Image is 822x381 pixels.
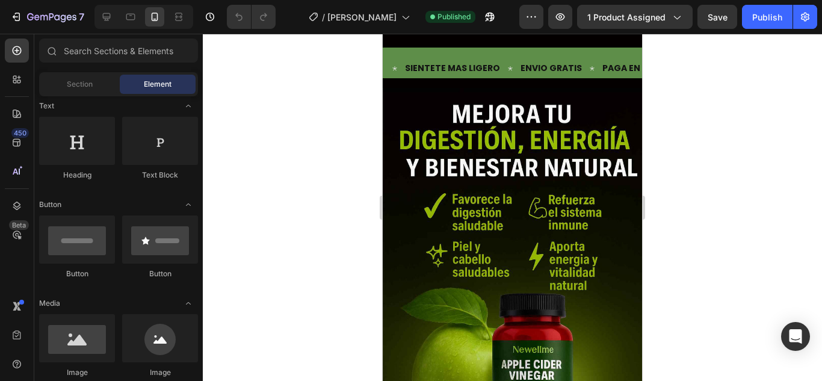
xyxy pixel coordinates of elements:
[752,11,782,23] div: Publish
[122,367,198,378] div: Image
[383,34,642,381] iframe: Design area
[327,11,397,23] span: [PERSON_NAME]
[39,170,115,181] div: Heading
[5,5,90,29] button: 7
[697,5,737,29] button: Save
[39,367,115,378] div: Image
[122,268,198,279] div: Button
[39,39,198,63] input: Search Sections & Elements
[67,79,93,90] span: Section
[179,294,198,313] span: Toggle open
[39,199,61,210] span: Button
[79,10,84,24] p: 7
[39,298,60,309] span: Media
[9,220,29,230] div: Beta
[437,11,471,22] span: Published
[220,27,283,42] p: PAGA EN CASA
[587,11,666,23] span: 1 product assigned
[11,128,29,138] div: 450
[122,170,198,181] div: Text Block
[227,5,276,29] div: Undo/Redo
[179,96,198,116] span: Toggle open
[39,101,54,111] span: Text
[577,5,693,29] button: 1 product assigned
[322,11,325,23] span: /
[708,12,728,22] span: Save
[39,268,115,279] div: Button
[179,195,198,214] span: Toggle open
[742,5,793,29] button: Publish
[781,322,810,351] div: Open Intercom Messenger
[144,79,172,90] span: Element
